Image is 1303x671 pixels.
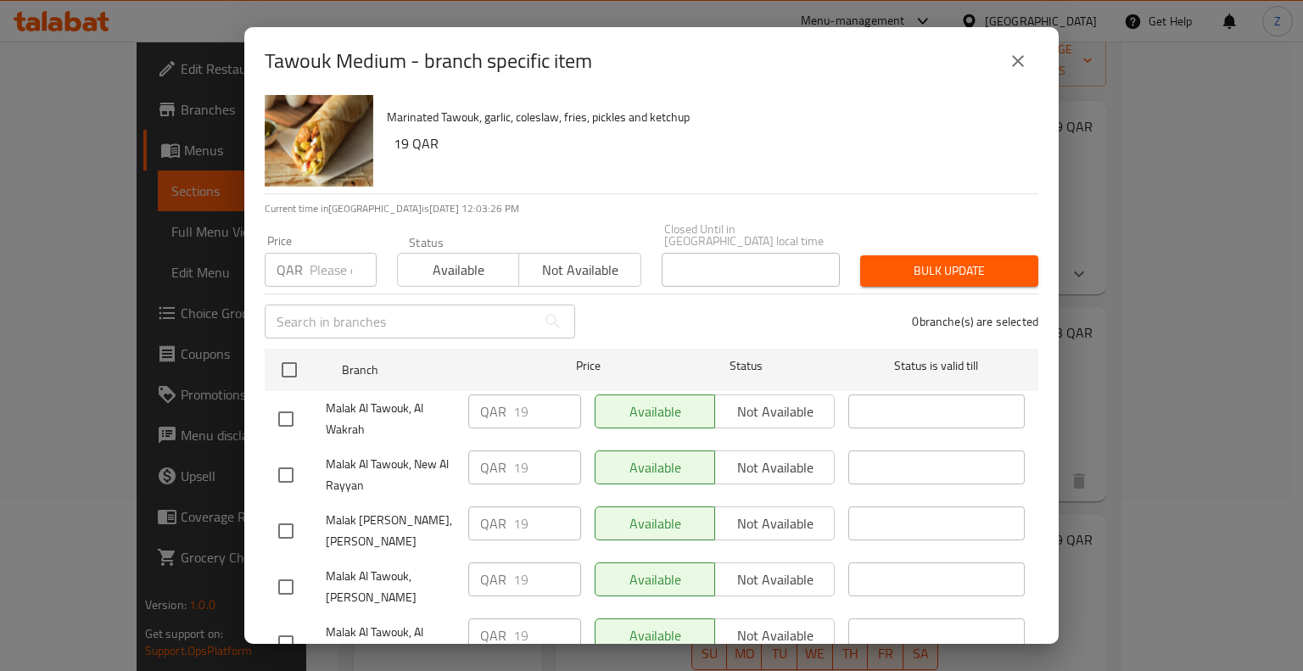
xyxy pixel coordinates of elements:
[480,625,506,646] p: QAR
[480,401,506,422] p: QAR
[326,566,455,608] span: Malak Al Tawouk, [PERSON_NAME]
[394,131,1025,155] h6: 19 QAR
[342,360,518,381] span: Branch
[310,253,377,287] input: Please enter price
[513,394,581,428] input: Please enter price
[480,513,506,534] p: QAR
[326,454,455,496] span: Malak Al Tawouk, New Al Rayyan
[405,258,512,282] span: Available
[326,510,455,552] span: Malak [PERSON_NAME], [PERSON_NAME]
[513,562,581,596] input: Please enter price
[518,253,640,287] button: Not available
[265,201,1038,216] p: Current time in [GEOGRAPHIC_DATA] is [DATE] 12:03:26 PM
[265,48,592,75] h2: Tawouk Medium - branch specific item
[387,78,1025,102] h6: Tawouk Medium
[326,622,455,664] span: Malak Al Tawouk, Al Qassar
[480,457,506,478] p: QAR
[277,260,303,280] p: QAR
[265,78,373,187] img: Tawouk Medium
[387,107,1025,128] p: Marinated Tawouk, garlic, coleslaw, fries, pickles and ketchup
[874,260,1025,282] span: Bulk update
[513,506,581,540] input: Please enter price
[532,355,645,377] span: Price
[326,398,455,440] span: Malak Al Tawouk, Al Wakrah
[265,305,536,338] input: Search in branches
[912,313,1038,330] p: 0 branche(s) are selected
[860,255,1038,287] button: Bulk update
[658,355,835,377] span: Status
[526,258,634,282] span: Not available
[397,253,519,287] button: Available
[513,450,581,484] input: Please enter price
[480,569,506,590] p: QAR
[513,618,581,652] input: Please enter price
[848,355,1025,377] span: Status is valid till
[998,41,1038,81] button: close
